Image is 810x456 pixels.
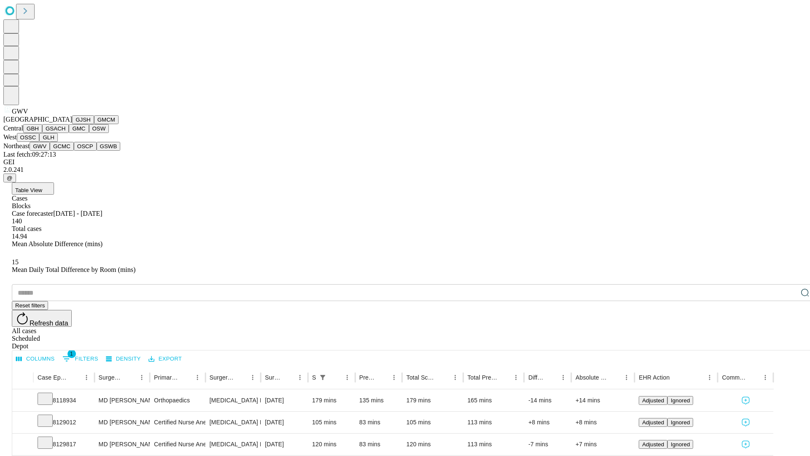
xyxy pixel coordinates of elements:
span: Adjusted [642,419,664,426]
div: Certified Nurse Anesthetist [154,412,201,433]
button: Sort [69,372,81,383]
span: 1 [67,350,76,358]
div: Absolute Difference [575,374,608,381]
button: GCMC [50,142,74,151]
button: Ignored [667,418,693,427]
button: Sort [235,372,247,383]
button: Ignored [667,440,693,449]
div: [DATE] [265,434,304,455]
button: Show filters [60,352,100,366]
button: Adjusted [639,418,667,427]
span: @ [7,175,13,181]
span: Ignored [671,441,690,448]
button: Reset filters [12,301,48,310]
span: Adjusted [642,397,664,404]
button: Menu [449,372,461,383]
button: Sort [376,372,388,383]
button: Show filters [317,372,329,383]
div: MD [PERSON_NAME] [PERSON_NAME] Md [99,412,146,433]
button: Density [104,353,143,366]
span: West [3,133,17,141]
button: Sort [545,372,557,383]
div: Predicted In Room Duration [359,374,376,381]
span: GWV [12,108,28,115]
div: Comments [722,374,746,381]
button: Menu [704,372,715,383]
div: +14 mins [575,390,630,411]
div: 83 mins [359,434,398,455]
div: MD [PERSON_NAME] [99,390,146,411]
div: 83 mins [359,412,398,433]
div: -7 mins [528,434,567,455]
button: Menu [341,372,353,383]
button: GSACH [42,124,69,133]
span: Last fetch: 09:27:13 [3,151,56,158]
span: Northeast [3,142,30,149]
button: Sort [748,372,759,383]
button: OSSC [17,133,40,142]
div: [MEDICAL_DATA] LEG,KNEE, ANKLE DEEP [210,412,256,433]
button: @ [3,174,16,182]
div: 135 mins [359,390,398,411]
div: Total Scheduled Duration [406,374,437,381]
div: [MEDICAL_DATA] DEEP THIGH [210,390,256,411]
span: Table View [15,187,42,193]
button: Sort [282,372,294,383]
span: Mean Absolute Difference (mins) [12,240,103,247]
button: Menu [192,372,203,383]
button: Table View [12,182,54,195]
span: 14.94 [12,233,27,240]
div: 165 mins [467,390,520,411]
button: Sort [329,372,341,383]
div: 113 mins [467,434,520,455]
button: Expand [16,394,29,408]
div: GEI [3,158,807,166]
button: Menu [81,372,92,383]
button: Expand [16,437,29,452]
div: 120 mins [312,434,351,455]
button: Adjusted [639,396,667,405]
button: Menu [247,372,259,383]
button: GLH [39,133,57,142]
span: Case forecaster [12,210,53,217]
span: 15 [12,258,19,266]
div: 179 mins [312,390,351,411]
span: [GEOGRAPHIC_DATA] [3,116,72,123]
div: +8 mins [575,412,630,433]
div: 105 mins [312,412,351,433]
button: OSW [89,124,109,133]
div: Certified Nurse Anesthetist [154,434,201,455]
div: +8 mins [528,412,567,433]
div: 2.0.241 [3,166,807,174]
div: Scheduled In Room Duration [312,374,316,381]
span: Total cases [12,225,41,232]
div: [DATE] [265,412,304,433]
div: 120 mins [406,434,459,455]
div: Surgery Date [265,374,281,381]
div: 179 mins [406,390,459,411]
button: Menu [759,372,771,383]
div: -14 mins [528,390,567,411]
span: Adjusted [642,441,664,448]
button: Menu [388,372,400,383]
button: Sort [498,372,510,383]
div: EHR Action [639,374,670,381]
button: Menu [294,372,306,383]
span: Refresh data [30,320,68,327]
span: Reset filters [15,302,45,309]
button: Export [146,353,184,366]
button: Sort [124,372,136,383]
div: 113 mins [467,412,520,433]
div: Difference [528,374,545,381]
button: GJSH [72,115,94,124]
button: Sort [437,372,449,383]
div: 8118934 [38,390,90,411]
button: OSCP [74,142,97,151]
button: GWV [30,142,50,151]
button: Refresh data [12,310,72,327]
button: Sort [609,372,621,383]
div: +7 mins [575,434,630,455]
button: Sort [670,372,682,383]
div: Primary Service [154,374,178,381]
div: Case Epic Id [38,374,68,381]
